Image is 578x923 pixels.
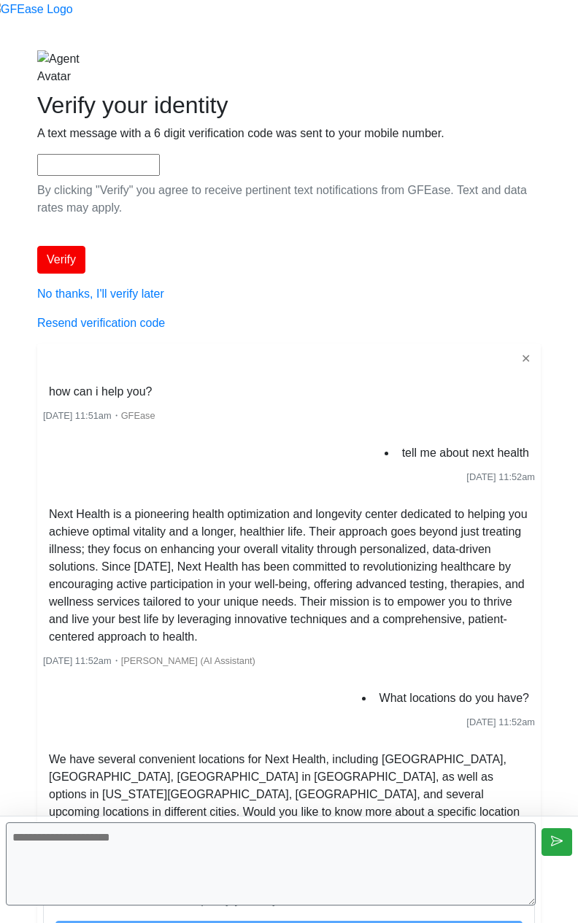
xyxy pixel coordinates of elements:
[121,410,155,421] span: GFEase
[517,349,535,368] button: ✕
[37,246,85,274] button: Verify
[121,655,255,666] span: [PERSON_NAME] (AI Assistant)
[466,717,535,727] span: [DATE] 11:52am
[37,182,541,217] p: By clicking "Verify" you agree to receive pertinent text notifications from GFEase. Text and data...
[43,655,255,666] small: ・
[37,50,103,85] img: Agent Avatar
[466,471,535,482] span: [DATE] 11:52am
[43,380,158,403] li: how can i help you?
[396,441,535,465] li: tell me about next health
[43,410,155,421] small: ・
[43,503,535,649] li: Next Health is a pioneering health optimization and longevity center dedicated to helping you ach...
[43,410,112,421] span: [DATE] 11:51am
[43,655,112,666] span: [DATE] 11:52am
[37,317,165,329] a: Resend verification code
[37,287,164,300] a: No thanks, I'll verify later
[374,687,535,710] li: What locations do you have?
[37,91,541,119] h2: Verify your identity
[43,748,535,841] li: We have several convenient locations for Next Health, including [GEOGRAPHIC_DATA], [GEOGRAPHIC_DA...
[37,125,541,142] p: A text message with a 6 digit verification code was sent to your mobile number.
